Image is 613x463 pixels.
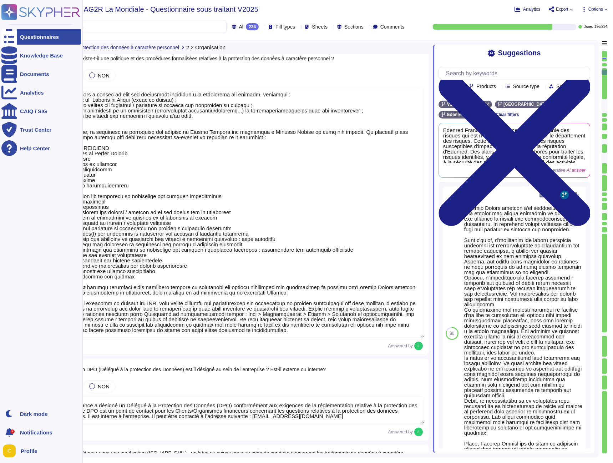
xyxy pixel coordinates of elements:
[344,24,364,29] span: Sections
[20,146,50,151] div: Help Center
[380,24,405,29] span: Comments
[388,430,412,434] span: Answered by
[21,448,37,454] span: Profile
[186,45,226,50] span: 2.2 Organisation
[1,140,81,156] a: Help Center
[20,90,44,95] div: Analytics
[49,86,424,338] textarea: Loremip Dolors a consec ad elit sed doeiusmodt incididun u la etdolorema ali enimadm, veniamqui :...
[60,450,404,461] span: > Si oui, détenez-vous une certification (ISO, IAPP, CNIL), un label ou suivez-vous un code de co...
[312,24,328,29] span: Sheets
[583,25,593,29] span: Done:
[3,444,16,457] img: user
[556,7,568,11] span: Export
[20,430,52,435] span: Notifications
[20,34,59,40] div: Questionnaires
[442,67,590,80] input: Search by keywords
[523,7,540,11] span: Analytics
[515,6,540,12] button: Analytics
[20,109,47,114] div: CAIQ / SIG
[49,397,424,424] textarea: Edenred France a désigné un Délégué à la Protection des Données (DPO) conformément aux exigences ...
[594,25,607,29] span: 196 / 234
[1,122,81,137] a: Trust Center
[98,72,110,79] span: NON
[239,24,245,29] span: All
[1,29,81,45] a: Questionnaires
[20,127,51,132] div: Trust Center
[388,344,412,348] span: Answered by
[1,47,81,63] a: Knowledge Base
[10,429,15,434] div: 4
[414,342,423,350] img: user
[60,367,326,372] span: > Si oui, un DPO (Délégué à la protection des Données) est il désigné au sein de l'entreprise ? E...
[71,45,179,50] span: 2- Protection des données à caractère personnel
[98,383,110,389] span: NON
[1,443,21,459] button: user
[60,56,334,61] span: > Si oui, existe-t-il une politique et des procédures formalisées relatives à la protection des d...
[84,6,258,13] span: AG2R La Mondiale - Questionnaire sous traitant V2025
[450,331,454,336] span: 80
[275,24,295,29] span: Fill types
[20,411,48,417] div: Dark mode
[20,53,63,58] div: Knowledge Base
[246,23,259,30] div: 234
[28,20,226,33] input: Search by keywords
[414,428,423,436] img: user
[1,103,81,119] a: CAIQ / SIG
[1,66,81,82] a: Documents
[20,71,49,77] div: Documents
[588,7,603,11] span: Options
[1,85,81,100] a: Analytics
